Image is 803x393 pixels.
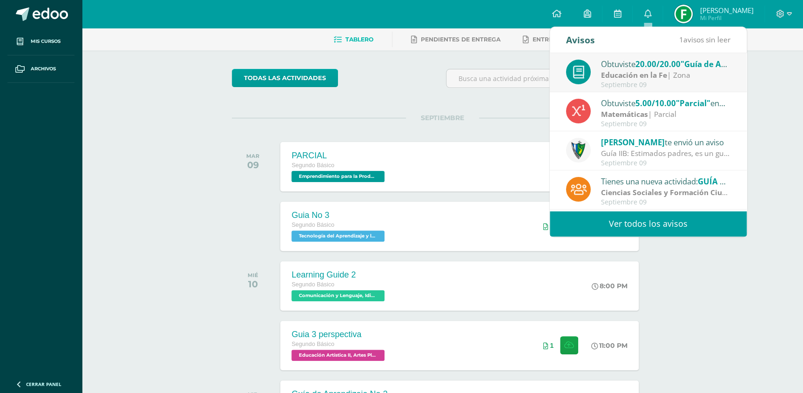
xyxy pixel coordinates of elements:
input: Busca una actividad próxima aquí... [446,69,653,88]
div: Archivos entregados [543,342,553,349]
span: Educación Artística II, Artes Plásticas 'B' [291,350,385,361]
a: Mis cursos [7,28,74,55]
span: Segundo Básico [291,341,334,347]
span: "Guía de Aprendizaje No. 1" [681,59,788,69]
span: Pendientes de entrega [421,36,500,43]
span: Entregadas [533,36,574,43]
div: Guía IIB: Estimados padres, es un gusto saludarlos. Debido a las consultas recientes sobre los da... [601,148,730,159]
strong: Matemáticas [601,109,648,119]
a: Pendientes de entrega [411,32,500,47]
div: 09 [246,159,259,170]
div: MAR [246,153,259,159]
div: Septiembre 09 [601,81,730,89]
div: Archivos entregados [543,223,553,230]
div: 8:00 PM [592,282,628,290]
a: Archivos [7,55,74,83]
div: Guia No 3 [291,210,387,220]
a: Ver todos los avisos [550,211,747,237]
div: 10 [248,278,258,290]
span: 1 [679,34,683,45]
a: Tablero [334,32,373,47]
span: Archivos [31,65,56,73]
div: Avisos [566,27,595,53]
span: Mis cursos [31,38,61,45]
img: 9f174a157161b4ddbe12118a61fed988.png [566,138,591,163]
span: SEPTIEMBRE [406,114,479,122]
div: 11:00 PM [591,341,628,350]
span: GUÍA DE APRENDIZAJE 3 [698,176,790,187]
span: 20.00/20.00 [635,59,681,69]
div: Septiembre 09 [601,198,730,206]
div: | Zona [601,187,730,198]
span: 5.00/10.00 [635,98,676,108]
div: Obtuviste en [601,58,730,70]
span: Segundo Básico [291,162,334,169]
div: te envió un aviso [601,136,730,148]
div: | Parcial [601,109,730,120]
a: Entregadas [523,32,574,47]
span: Tecnología del Aprendizaje y la Comunicación (Informática) 'B' [291,230,385,242]
div: Septiembre 09 [601,120,730,128]
div: PARCIAL [291,151,387,161]
span: [PERSON_NAME] [700,6,753,15]
a: todas las Actividades [232,69,338,87]
div: | Zona [601,70,730,81]
span: Mi Perfil [700,14,753,22]
div: Obtuviste en [601,97,730,109]
span: Segundo Básico [291,222,334,228]
span: Cerrar panel [26,381,61,387]
div: Guia 3 perspectiva [291,330,387,339]
span: Segundo Básico [291,281,334,288]
span: Emprendimiento para la Productividad 'B' [291,171,385,182]
span: "Parcial" [676,98,710,108]
img: d75a0d7f342e31b277280e3f59aba681.png [674,5,693,23]
strong: Educación en la Fe [601,70,667,80]
span: avisos sin leer [679,34,730,45]
div: Tienes una nueva actividad: [601,175,730,187]
div: Septiembre 09 [601,159,730,167]
div: MIÉ [248,272,258,278]
div: Learning Guide 2 [291,270,387,280]
span: Tablero [345,36,373,43]
span: 1 [550,342,553,349]
span: [PERSON_NAME] [601,137,665,148]
span: Comunicación y Lenguaje, Idioma Extranjero Inglés 'B' [291,290,385,301]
